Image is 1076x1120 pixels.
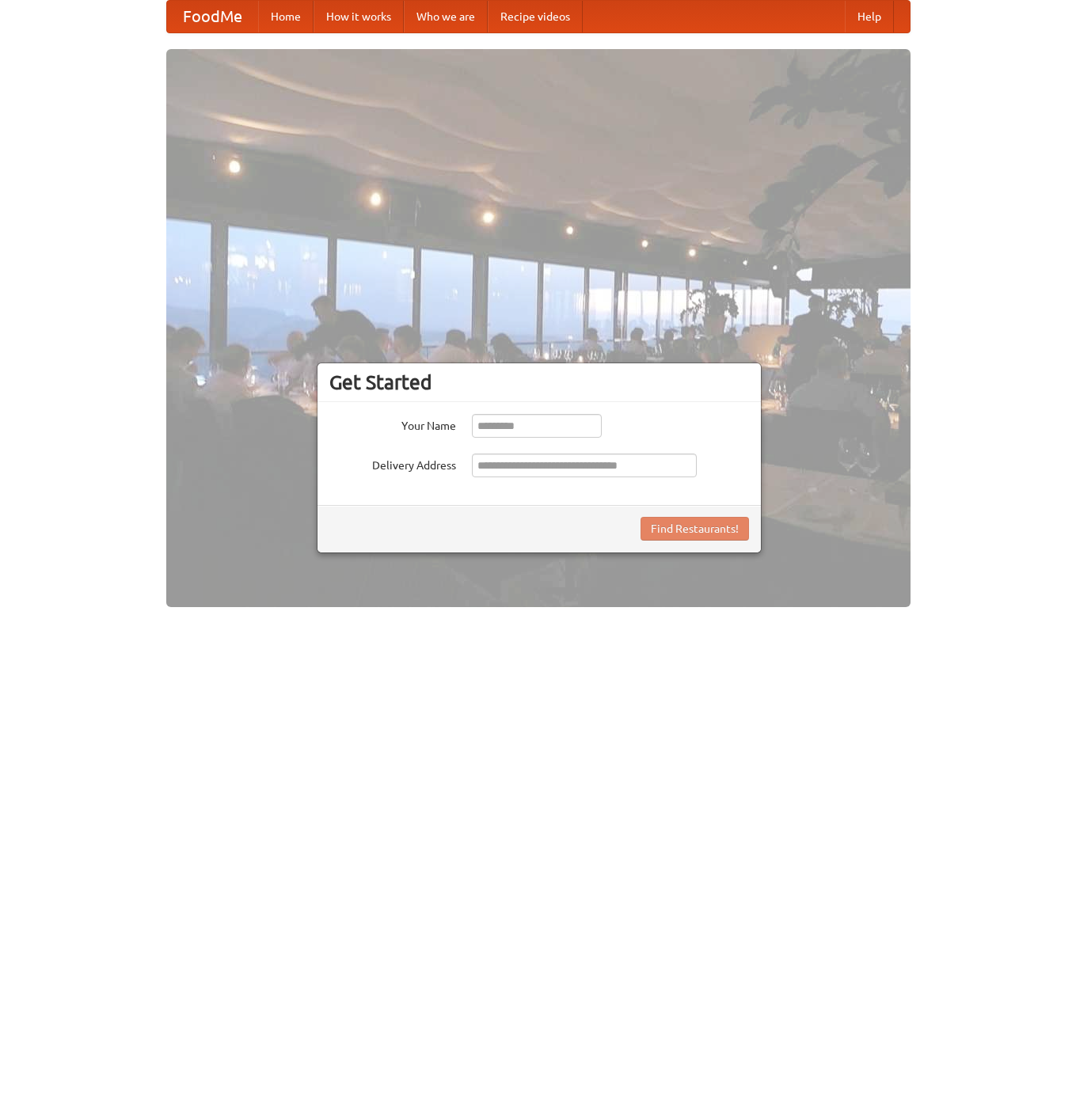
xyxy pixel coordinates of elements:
[314,1,404,32] a: How it works
[167,1,258,32] a: FoodMe
[488,1,583,32] a: Recipe videos
[329,454,456,473] label: Delivery Address
[329,414,456,434] label: Your Name
[641,517,749,541] button: Find Restaurants!
[329,370,749,394] h3: Get Started
[404,1,488,32] a: Who we are
[845,1,894,32] a: Help
[258,1,314,32] a: Home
